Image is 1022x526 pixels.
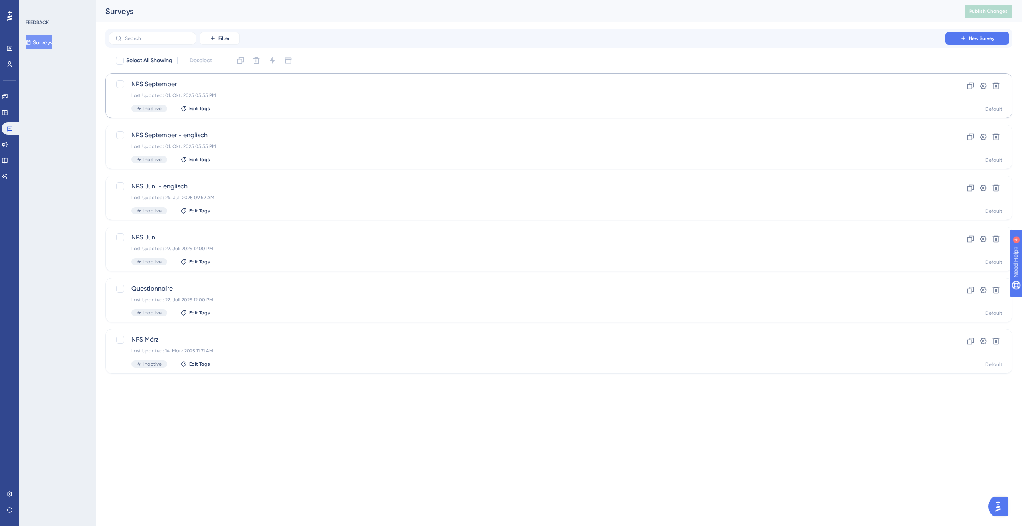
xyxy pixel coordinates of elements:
[945,32,1009,45] button: New Survey
[200,32,240,45] button: Filter
[985,259,1002,265] div: Default
[55,4,58,10] div: 4
[189,105,210,112] span: Edit Tags
[189,208,210,214] span: Edit Tags
[182,53,219,68] button: Deselect
[131,79,923,89] span: NPS September
[180,105,210,112] button: Edit Tags
[985,106,1002,112] div: Default
[969,8,1008,14] span: Publish Changes
[180,208,210,214] button: Edit Tags
[190,56,212,65] span: Deselect
[131,348,923,354] div: Last Updated: 14. März 2025 11:31 AM
[131,297,923,303] div: Last Updated: 22. Juli 2025 12:00 PM
[26,19,49,26] div: FEEDBACK
[189,259,210,265] span: Edit Tags
[131,335,923,344] span: NPS März
[218,35,230,42] span: Filter
[985,310,1002,316] div: Default
[180,259,210,265] button: Edit Tags
[131,92,923,99] div: Last Updated: 01. Okt. 2025 05:55 PM
[131,194,923,201] div: Last Updated: 24. Juli 2025 09:52 AM
[143,156,162,163] span: Inactive
[126,56,172,65] span: Select All Showing
[985,361,1002,368] div: Default
[985,157,1002,163] div: Default
[131,284,923,293] span: Questionnaire
[965,5,1012,18] button: Publish Changes
[143,208,162,214] span: Inactive
[988,494,1012,518] iframe: UserGuiding AI Assistant Launcher
[105,6,945,17] div: Surveys
[125,36,190,41] input: Search
[189,310,210,316] span: Edit Tags
[969,35,994,42] span: New Survey
[180,156,210,163] button: Edit Tags
[26,35,52,49] button: Surveys
[143,310,162,316] span: Inactive
[985,208,1002,214] div: Default
[189,361,210,367] span: Edit Tags
[131,182,923,191] span: NPS Juni - englisch
[143,105,162,112] span: Inactive
[180,361,210,367] button: Edit Tags
[19,2,50,12] span: Need Help?
[143,361,162,367] span: Inactive
[131,143,923,150] div: Last Updated: 01. Okt. 2025 05:55 PM
[180,310,210,316] button: Edit Tags
[131,131,923,140] span: NPS September - englisch
[189,156,210,163] span: Edit Tags
[131,233,923,242] span: NPS Juni
[143,259,162,265] span: Inactive
[131,245,923,252] div: Last Updated: 22. Juli 2025 12:00 PM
